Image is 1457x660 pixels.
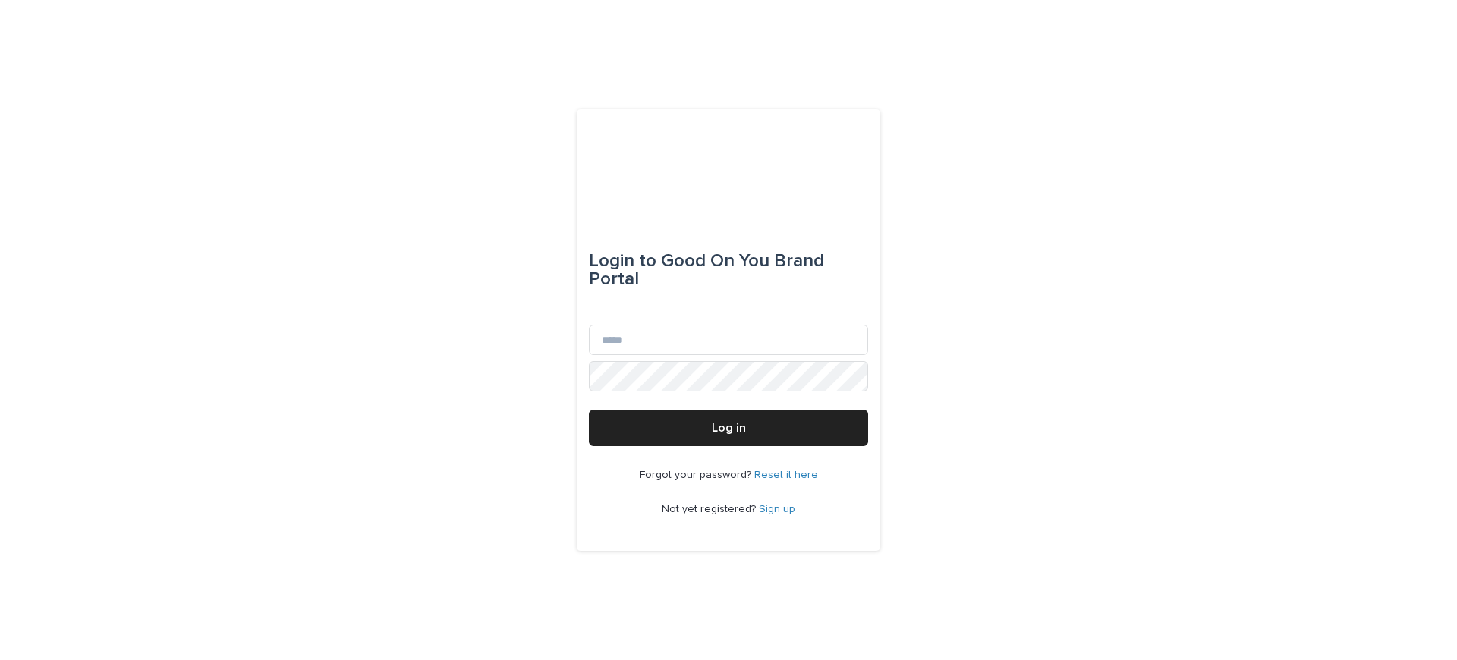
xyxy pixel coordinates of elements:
[701,146,755,191] img: SZUT5cL6R8SGCY3hRM1s
[589,410,868,446] button: Log in
[712,422,746,434] span: Log in
[640,470,754,480] span: Forgot your password?
[754,470,818,480] a: Reset it here
[589,252,656,270] span: Login to
[759,504,795,514] a: Sign up
[589,240,868,300] div: Good On You Brand Portal
[662,504,759,514] span: Not yet registered?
